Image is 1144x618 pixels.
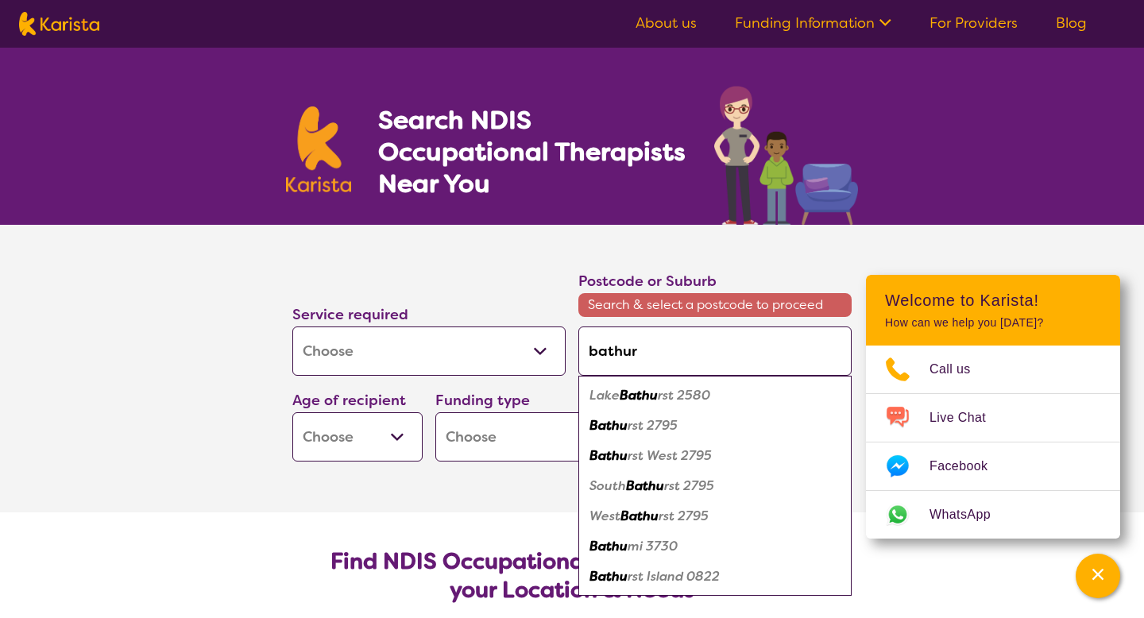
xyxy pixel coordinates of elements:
[586,380,844,411] div: Lake Bathurst 2580
[714,86,858,225] img: occupational-therapy
[578,293,852,317] span: Search & select a postcode to proceed
[586,562,844,592] div: Bathurst Island 0822
[292,305,408,324] label: Service required
[586,441,844,471] div: Bathurst West 2795
[866,275,1120,539] div: Channel Menu
[636,14,697,33] a: About us
[292,391,406,410] label: Age of recipient
[435,391,530,410] label: Funding type
[626,477,664,494] em: Bathu
[628,447,712,464] em: rst West 2795
[929,503,1010,527] span: WhatsApp
[885,291,1101,310] h2: Welcome to Karista!
[589,538,628,554] em: Bathu
[628,568,720,585] em: rst Island 0822
[589,568,628,585] em: Bathu
[589,387,620,404] em: Lake
[885,316,1101,330] p: How can we help you [DATE]?
[620,508,659,524] em: Bathu
[929,14,1018,33] a: For Providers
[628,538,678,554] em: mi 3730
[866,346,1120,539] ul: Choose channel
[929,406,1005,430] span: Live Chat
[378,104,687,199] h1: Search NDIS Occupational Therapists Near You
[628,417,678,434] em: rst 2795
[589,447,628,464] em: Bathu
[866,491,1120,539] a: Web link opens in a new tab.
[586,411,844,441] div: Bathurst 2795
[286,106,351,192] img: Karista logo
[578,326,852,376] input: Type
[735,14,891,33] a: Funding Information
[589,477,626,494] em: South
[578,272,717,291] label: Postcode or Suburb
[589,417,628,434] em: Bathu
[589,508,620,524] em: West
[664,477,714,494] em: rst 2795
[586,531,844,562] div: Bathumi 3730
[929,357,990,381] span: Call us
[586,471,844,501] div: South Bathurst 2795
[659,508,709,524] em: rst 2795
[1076,554,1120,598] button: Channel Menu
[305,547,839,604] h2: Find NDIS Occupational Therapists based on your Location & Needs
[19,12,99,36] img: Karista logo
[620,387,658,404] em: Bathu
[1056,14,1087,33] a: Blog
[658,387,710,404] em: rst 2580
[586,501,844,531] div: West Bathurst 2795
[929,454,1007,478] span: Facebook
